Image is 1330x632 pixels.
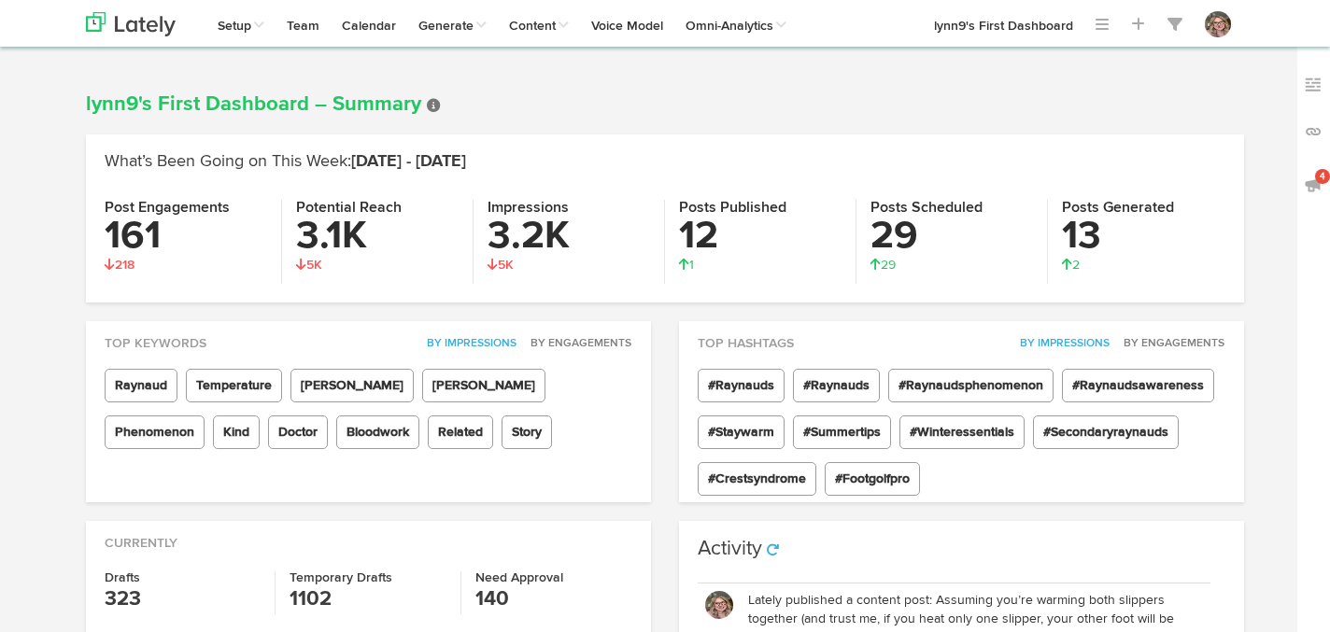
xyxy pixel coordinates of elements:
span: Related [428,415,493,449]
span: [DATE] - [DATE] [351,153,466,170]
img: announcements_off.svg [1304,176,1323,194]
span: #Winteressentials [899,415,1025,449]
h3: 3.2K [488,217,650,256]
div: Top Hashtags [679,321,1244,353]
h3: 140 [475,584,632,614]
h4: Need Approval [475,571,632,584]
h3: 3.1K [296,217,459,256]
button: By Engagements [520,334,632,353]
span: Temperature [186,369,282,402]
div: Top Keywords [86,321,651,353]
h3: 13 [1062,217,1225,256]
h3: 29 [870,217,1033,256]
span: 5K [488,259,514,272]
div: Currently [86,521,651,553]
span: 2 [1062,259,1080,272]
h3: Activity [698,539,762,559]
h4: Temporary Drafts [290,571,446,584]
img: logo_lately_bg_light.svg [86,12,176,36]
h3: 12 [679,217,842,256]
img: OhcUycdS6u5e6MDkMfFl [1205,11,1231,37]
img: links_off.svg [1304,122,1323,141]
button: By Impressions [417,334,517,353]
h1: lynn9's First Dashboard – Summary [86,93,1244,116]
h4: Impressions [488,200,650,217]
h4: Drafts [105,571,261,584]
span: #Raynaudsphenomenon [888,369,1054,402]
span: [PERSON_NAME] [290,369,414,402]
span: 218 [105,259,134,272]
span: 4 [1315,169,1330,184]
span: Phenomenon [105,415,205,449]
span: Bloodwork [336,415,419,449]
span: 1 [679,259,694,272]
span: Story [502,415,552,449]
h3: 161 [105,217,267,256]
span: Raynaud [105,369,177,402]
span: #Footgolfpro [825,462,920,496]
span: Doctor [268,415,328,449]
h4: Posts Published [679,200,842,217]
button: By Impressions [1010,334,1111,353]
span: #Crestsyndrome [698,462,816,496]
span: #Raynauds [698,369,785,402]
h4: Post Engagements [105,200,267,217]
iframe: Opens a widget where you can find more information [1210,576,1311,623]
h4: Posts Generated [1062,200,1225,217]
h2: What’s Been Going on This Week: [105,153,1225,172]
span: [PERSON_NAME] [422,369,545,402]
span: #Raynauds [793,369,880,402]
span: 5K [296,259,322,272]
span: Kind [213,415,260,449]
span: 29 [870,259,896,272]
h4: Posts Scheduled [870,200,1033,217]
span: #Summertips [793,415,891,449]
h3: 1102 [290,584,446,614]
span: #Raynaudsawareness [1062,369,1214,402]
button: By Engagements [1113,334,1225,353]
span: #Secondaryraynauds [1033,415,1179,449]
h4: Potential Reach [296,200,459,217]
h3: 323 [105,584,261,614]
img: OhcUycdS6u5e6MDkMfFl [705,591,733,619]
img: keywords_off.svg [1304,76,1323,94]
span: #Staywarm [698,415,785,449]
